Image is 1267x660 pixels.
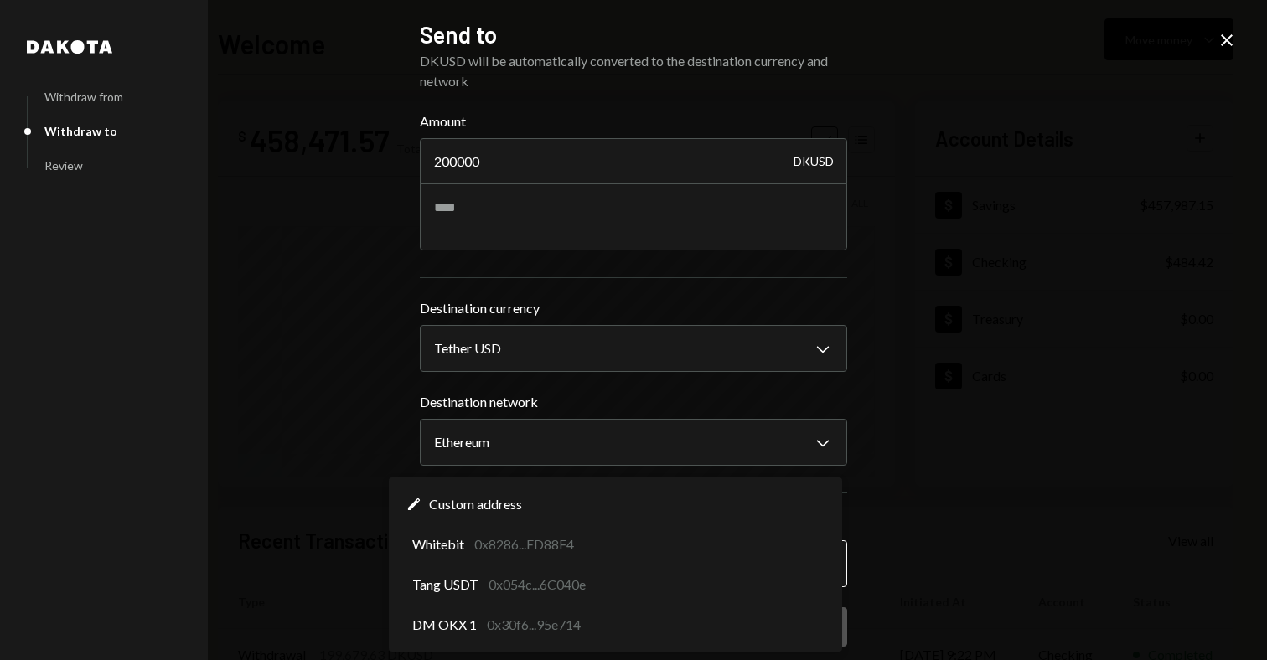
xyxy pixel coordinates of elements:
button: Destination network [420,419,847,466]
div: Withdraw from [44,90,123,104]
div: 0x054c...6C040e [489,575,586,595]
div: Review [44,158,83,173]
label: Destination network [420,392,847,412]
span: Tang USDT [412,575,478,595]
label: Destination currency [420,298,847,318]
button: Destination currency [420,325,847,372]
span: DM OKX 1 [412,615,477,635]
div: 0x8286...ED88F4 [474,534,574,554]
div: Withdraw to [44,124,117,138]
div: DKUSD [794,138,834,185]
input: Enter amount [420,138,847,185]
label: Amount [420,111,847,131]
div: DKUSD will be automatically converted to the destination currency and network [420,51,847,91]
h2: Send to [420,18,847,51]
div: 0x30f6...95e714 [487,615,581,635]
span: Whitebit [412,534,464,554]
span: Custom address [429,494,522,514]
